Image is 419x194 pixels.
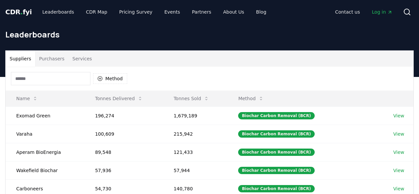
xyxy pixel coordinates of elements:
a: Log in [367,6,398,18]
button: Method [233,92,269,105]
a: View [393,149,404,156]
div: Biochar Carbon Removal (BCR) [238,130,314,138]
div: Biochar Carbon Removal (BCR) [238,167,314,174]
button: Method [93,73,127,84]
td: 1,679,189 [163,106,228,125]
span: . [21,8,23,16]
a: View [393,185,404,192]
td: 57,944 [163,161,228,179]
td: Exomad Green [6,106,84,125]
h1: Leaderboards [5,29,414,40]
a: View [393,112,404,119]
button: Services [69,51,96,67]
a: About Us [218,6,249,18]
a: Blog [251,6,272,18]
a: View [393,131,404,137]
nav: Main [330,6,398,18]
td: Varaha [6,125,84,143]
span: CDR fyi [5,8,32,16]
td: 215,942 [163,125,228,143]
a: Events [159,6,185,18]
td: Aperam BioEnergia [6,143,84,161]
a: Leaderboards [37,6,79,18]
a: Contact us [330,6,365,18]
button: Tonnes Sold [168,92,214,105]
button: Name [11,92,43,105]
button: Purchasers [35,51,69,67]
a: CDR Map [81,6,113,18]
td: 57,936 [84,161,163,179]
a: Partners [187,6,217,18]
span: Log in [372,9,393,15]
button: Suppliers [6,51,35,67]
td: Wakefield Biochar [6,161,84,179]
nav: Main [37,6,272,18]
td: 121,433 [163,143,228,161]
div: Biochar Carbon Removal (BCR) [238,149,314,156]
td: 89,548 [84,143,163,161]
td: 196,274 [84,106,163,125]
a: View [393,167,404,174]
td: 100,609 [84,125,163,143]
a: CDR.fyi [5,7,32,17]
div: Biochar Carbon Removal (BCR) [238,185,314,192]
button: Tonnes Delivered [90,92,148,105]
a: Pricing Survey [114,6,158,18]
div: Biochar Carbon Removal (BCR) [238,112,314,119]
